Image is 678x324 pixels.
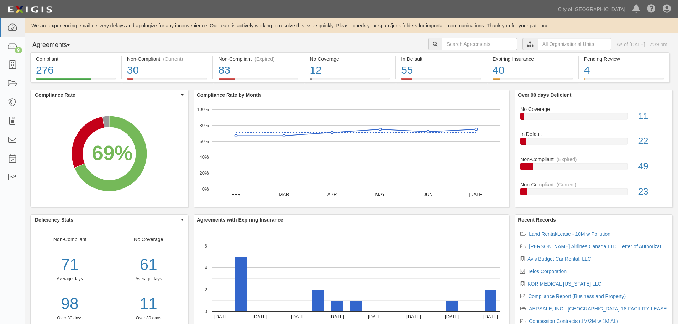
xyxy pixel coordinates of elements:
div: 11 [633,110,672,123]
text: MAR [279,192,289,197]
div: Non-Compliant [515,181,672,188]
a: [PERSON_NAME] Airlines Canada LTD. Letter of Authorization [529,244,668,249]
text: [DATE] [469,192,483,197]
a: In Default22 [520,131,667,156]
a: Land Rental/Lease - 10M w Pollution [529,231,610,237]
div: No Coverage [109,236,188,321]
img: logo-5460c22ac91f19d4615b14bd174203de0afe785f0fc80cf4dbbc73dc1793850b.png [5,3,54,16]
text: [DATE] [406,314,421,319]
a: 11 [115,293,183,315]
a: No Coverage12 [304,78,395,84]
a: Telos Corporation [527,269,567,274]
div: Non-Compliant [515,156,672,163]
text: 0 [205,309,207,314]
div: (Current) [557,181,577,188]
text: 0% [202,186,209,192]
div: 83 [219,63,299,78]
text: 20% [199,170,209,176]
div: 61 [115,254,183,276]
a: City of [GEOGRAPHIC_DATA] [555,2,629,16]
div: As of [DATE] 12:39 pm [617,41,667,48]
a: Concession Contracts (1M/2M w 1M AL) [529,318,618,324]
div: 49 [633,160,672,173]
div: 69% [92,139,132,168]
text: 60% [199,138,209,144]
div: In Default [401,55,481,63]
text: FEB [231,192,240,197]
b: Over 90 days Deficient [518,92,571,98]
div: Average days [31,276,109,282]
b: Agreements with Expiring Insurance [197,217,283,223]
div: 23 [633,185,672,198]
div: Over 30 days [115,315,183,321]
input: All Organizational Units [538,38,611,50]
span: Deficiency Stats [35,216,179,223]
text: [DATE] [368,314,383,319]
svg: A chart. [31,100,188,207]
div: 9 [15,47,22,53]
div: (Expired) [557,156,577,163]
button: Agreements [30,38,84,52]
button: Compliance Rate [31,90,188,100]
span: Compliance Rate [35,91,179,99]
div: 30 [127,63,207,78]
div: 4 [584,63,664,78]
a: Non-Compliant(Expired)49 [520,156,667,181]
a: Pending Review4 [579,78,669,84]
div: Pending Review [584,55,664,63]
a: 98 [31,293,109,315]
button: Deficiency Stats [31,215,188,225]
text: [DATE] [291,314,306,319]
div: 22 [633,135,672,148]
div: Average days [115,276,183,282]
text: 80% [199,123,209,128]
div: Non-Compliant (Expired) [219,55,299,63]
text: 4 [205,265,207,270]
text: [DATE] [483,314,498,319]
div: Non-Compliant [31,236,109,321]
a: KOR MEDICAL [US_STATE] LLC [527,281,601,287]
b: Compliance Rate by Month [197,92,261,98]
a: No Coverage11 [520,106,667,131]
div: (Current) [163,55,183,63]
a: Expiring Insurance40 [487,78,578,84]
a: Non-Compliant(Expired)83 [213,78,304,84]
div: Over 30 days [31,315,109,321]
div: Non-Compliant (Current) [127,55,207,63]
div: No Coverage [310,55,390,63]
div: 12 [310,63,390,78]
text: 6 [205,243,207,249]
a: In Default55 [396,78,487,84]
text: 2 [205,287,207,292]
div: (Expired) [254,55,275,63]
div: 71 [31,254,109,276]
text: JUN [424,192,432,197]
div: Compliant [36,55,116,63]
a: AERSALE, INC - [GEOGRAPHIC_DATA] 18 FACILITY LEASE [529,306,667,312]
text: 40% [199,154,209,160]
input: Search Agreements [442,38,517,50]
text: APR [327,192,337,197]
text: [DATE] [253,314,267,319]
a: Compliance Report (Business and Property) [528,293,626,299]
a: Avis Budget Car Rental, LLC [527,256,591,262]
text: 100% [197,107,209,112]
div: In Default [515,131,672,138]
b: Recent Records [518,217,556,223]
div: 55 [401,63,481,78]
a: Non-Compliant(Current)30 [122,78,212,84]
text: [DATE] [330,314,344,319]
svg: A chart. [194,100,509,207]
text: MAY [375,192,385,197]
div: Expiring Insurance [493,55,573,63]
a: Compliant276 [30,78,121,84]
div: 40 [493,63,573,78]
i: Help Center - Complianz [647,5,656,14]
div: 276 [36,63,116,78]
text: [DATE] [214,314,229,319]
a: Non-Compliant(Current)23 [520,181,667,201]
